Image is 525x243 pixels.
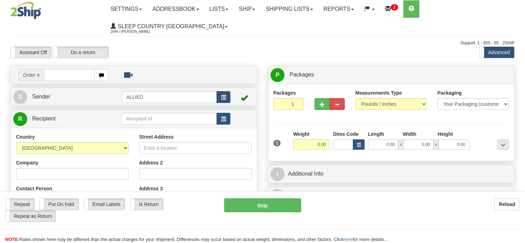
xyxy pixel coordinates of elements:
label: Assistant Off [11,47,51,58]
label: Measurements Type [355,89,402,96]
div: ... [497,139,509,150]
a: Sleep Country [GEOGRAPHIC_DATA] 2044 / [PERSON_NAME] [105,18,233,35]
span: $ [271,189,284,203]
button: Ship [224,198,301,212]
label: Repeat as Return [6,211,55,222]
button: Reload [494,198,520,210]
label: Dims Code [333,131,358,138]
a: Reports [318,0,359,18]
label: Contact Person [16,185,52,192]
span: Packages [289,72,314,78]
a: 2 [380,0,403,18]
label: Street Address [139,133,174,140]
span: Sleep Country [GEOGRAPHIC_DATA] [116,23,224,29]
span: x [398,139,403,150]
label: Width [403,131,417,138]
img: logo2044.jpg [10,2,41,19]
span: P [271,68,284,82]
span: R [13,112,27,126]
span: S [13,90,27,104]
label: Company [16,159,38,166]
label: Length [368,131,385,138]
a: S Sender [13,90,122,104]
a: here [344,237,353,242]
a: Lists [204,0,234,18]
input: Recipient Id [122,113,216,125]
span: x [434,139,439,150]
input: Sender Id [122,91,216,103]
span: Order # [18,69,44,81]
b: Reload [499,201,515,207]
span: Recipient [32,116,55,121]
a: R Recipient [13,112,110,126]
span: 2044 / [PERSON_NAME] [111,28,163,35]
label: Packaging [438,89,462,96]
span: I [271,167,284,181]
a: P Packages [271,68,512,82]
label: Height [438,131,453,138]
a: $Rates [271,189,512,203]
sup: 2 [391,4,398,10]
a: Addressbook [147,0,204,18]
label: Address 2 [139,159,163,166]
div: Support: 1 - 855 - 55 - 2SHIP [10,40,515,46]
label: Do a return [53,47,108,58]
label: Advanced [480,47,514,58]
label: Country [16,133,35,140]
a: Settings [105,0,147,18]
label: Email Labels [84,199,125,210]
label: Repeat [6,199,34,210]
a: IAdditional Info [271,167,512,181]
a: Shipping lists [260,0,318,18]
span: Sender [32,94,50,100]
label: Address 3 [139,185,163,192]
label: Weight [293,131,309,138]
label: Is Return [130,199,163,210]
a: Ship [234,0,260,18]
iframe: chat widget [509,86,524,157]
span: 1 [273,140,281,146]
span: NOTE: [5,237,19,242]
label: Put On hold [40,199,78,210]
input: Enter a location [139,142,252,154]
label: Packages [273,89,296,96]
